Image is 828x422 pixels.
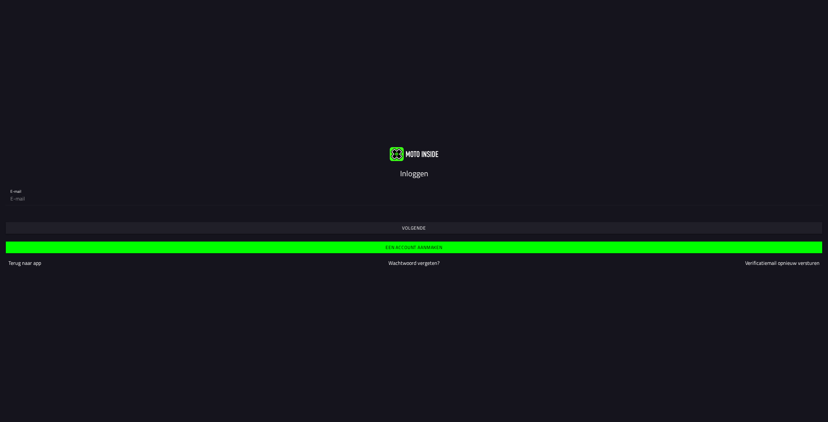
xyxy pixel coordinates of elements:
[388,259,440,267] a: Wachtwoord vergeten?
[402,226,426,230] ion-text: Volgende
[745,259,820,267] a: Verificatiemail opnieuw versturen
[6,242,822,253] ion-button: Een account aanmaken
[8,259,41,267] a: Terug naar app
[400,168,428,179] ion-text: Inloggen
[10,192,818,205] input: E-mail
